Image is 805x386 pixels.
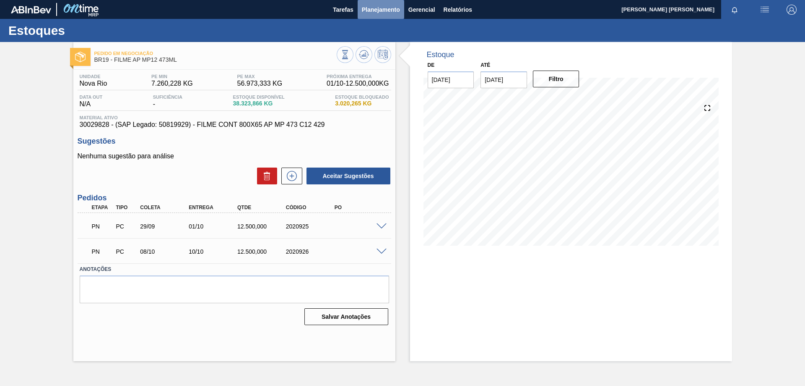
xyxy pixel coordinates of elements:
div: 2020926 [284,248,338,255]
div: 12.500,000 [235,223,290,230]
span: Material ativo [80,115,389,120]
div: Entrega [187,205,241,210]
span: Nova Rio [80,80,107,87]
span: 7.260,228 KG [151,80,193,87]
span: Estoque Bloqueado [335,95,389,100]
label: Anotações [80,263,389,276]
p: PN [92,223,113,230]
div: Estoque [427,50,454,59]
span: 3.020,265 KG [335,100,389,107]
span: Suficiência [153,95,182,100]
span: BR19 - FILME AP MP12 473ML [94,57,337,63]
p: Nenhuma sugestão para análise [78,152,391,160]
div: - [151,95,184,108]
button: Aceitar Sugestões [306,168,390,184]
button: Salvar Anotações [304,308,388,325]
button: Atualizar Gráfico [356,46,372,63]
h1: Estoques [8,26,157,35]
span: 56.973,333 KG [237,80,283,87]
div: Pedido em Negociação [90,242,115,261]
div: Pedido de Compra [114,223,139,230]
div: 29/09/2025 [138,223,192,230]
div: Excluir Sugestões [253,168,277,184]
input: dd/mm/yyyy [428,71,474,88]
img: Logout [787,5,797,15]
span: Relatórios [444,5,472,15]
span: Tarefas [333,5,353,15]
label: Até [480,62,490,68]
h3: Pedidos [78,194,391,202]
div: N/A [78,95,105,108]
img: TNhmsLtSVTkK8tSr43FrP2fwEKptu5GPRR3wAAAABJRU5ErkJggg== [11,6,51,13]
div: 12.500,000 [235,248,290,255]
h3: Sugestões [78,137,391,146]
div: 01/10/2025 [187,223,241,230]
img: Ícone [75,52,86,62]
span: Pedido em Negociação [94,51,337,56]
div: Etapa [90,205,115,210]
div: Qtde [235,205,290,210]
p: PN [92,248,113,255]
div: PO [332,205,387,210]
span: Próxima Entrega [327,74,389,79]
span: Data out [80,95,103,100]
div: Tipo [114,205,139,210]
button: Filtro [533,71,579,87]
span: Planejamento [362,5,400,15]
img: userActions [760,5,770,15]
span: Gerencial [408,5,435,15]
div: 10/10/2025 [187,248,241,255]
div: 2020925 [284,223,338,230]
div: Pedido em Negociação [90,217,115,236]
div: Código [284,205,338,210]
span: Estoque Disponível [233,95,285,100]
span: 30029828 - (SAP Legado: 50819929) - FILME CONT 800X65 AP MP 473 C12 429 [80,121,389,129]
div: Aceitar Sugestões [302,167,391,185]
div: 08/10/2025 [138,248,192,255]
button: Visão Geral dos Estoques [337,46,353,63]
span: Unidade [80,74,107,79]
label: De [428,62,435,68]
span: PE MIN [151,74,193,79]
span: 01/10 - 12.500,000 KG [327,80,389,87]
button: Notificações [721,4,748,16]
div: Coleta [138,205,192,210]
button: Programar Estoque [374,46,391,63]
div: Nova sugestão [277,168,302,184]
input: dd/mm/yyyy [480,71,527,88]
span: PE MAX [237,74,283,79]
span: 38.323,866 KG [233,100,285,107]
div: Pedido de Compra [114,248,139,255]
